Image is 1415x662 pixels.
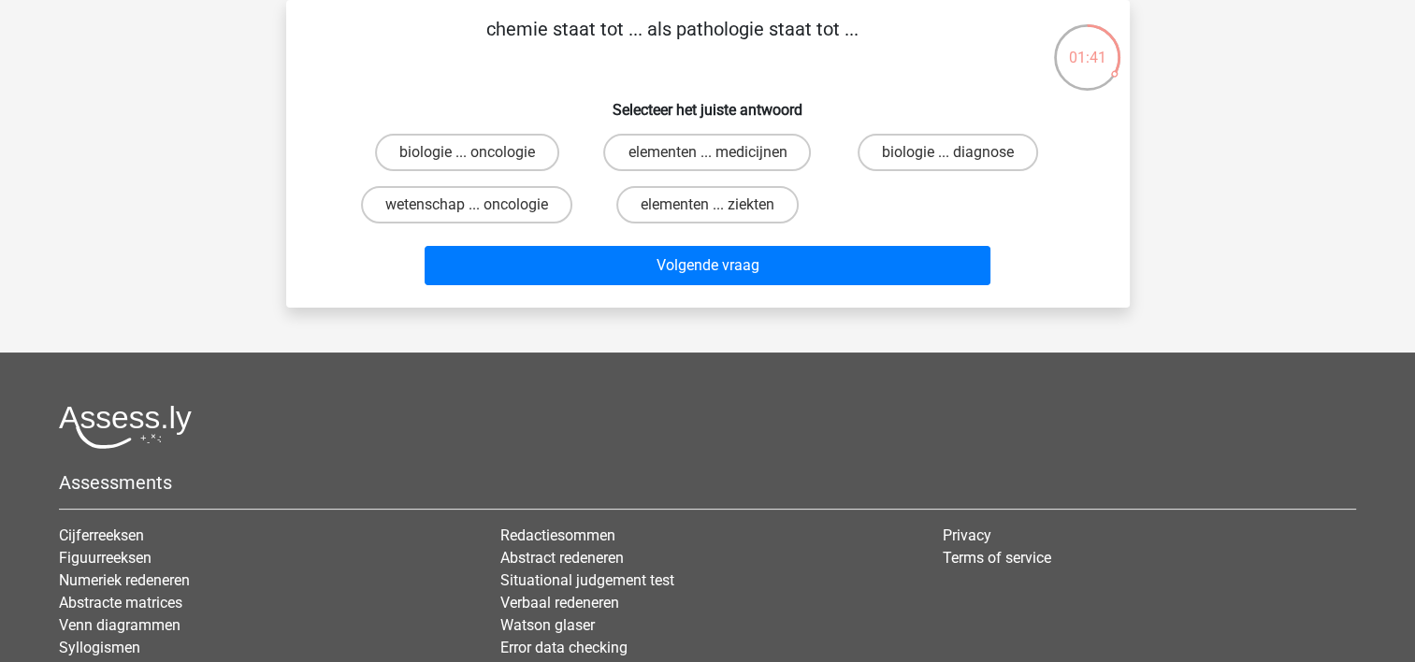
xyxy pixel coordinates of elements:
a: Verbaal redeneren [500,594,619,612]
a: Redactiesommen [500,526,615,544]
label: wetenschap ... oncologie [361,186,572,223]
h6: Selecteer het juiste antwoord [316,86,1100,119]
a: Terms of service [943,549,1051,567]
p: chemie staat tot ... als pathologie staat tot ... [316,15,1030,71]
a: Watson glaser [500,616,595,634]
button: Volgende vraag [425,246,990,285]
a: Venn diagrammen [59,616,180,634]
a: Abstract redeneren [500,549,624,567]
a: Abstracte matrices [59,594,182,612]
a: Privacy [943,526,991,544]
a: Error data checking [500,639,628,656]
a: Syllogismen [59,639,140,656]
h5: Assessments [59,471,1356,494]
a: Cijferreeksen [59,526,144,544]
label: biologie ... oncologie [375,134,559,171]
a: Numeriek redeneren [59,571,190,589]
img: Assessly logo [59,405,192,449]
div: 01:41 [1052,22,1122,69]
label: biologie ... diagnose [858,134,1038,171]
a: Figuurreeksen [59,549,152,567]
label: elementen ... medicijnen [603,134,811,171]
label: elementen ... ziekten [616,186,799,223]
a: Situational judgement test [500,571,674,589]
